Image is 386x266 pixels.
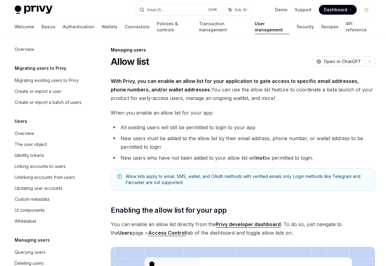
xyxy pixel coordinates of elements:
[117,174,122,179] svg: Note
[15,196,49,203] div: Custom metadata
[63,20,94,34] a: Authentication
[10,247,88,258] a: Querying users
[15,163,66,170] div: Linking accounts to users
[111,134,375,151] li: New users must be added to the allow list by their email address, phone number, or wallet address...
[15,218,36,225] div: Whitelabel
[199,20,247,34] a: Transaction management
[15,249,45,256] div: Querying users
[10,216,88,227] a: Whitelabel
[148,230,186,236] a: Access Control
[15,5,52,14] img: light logo
[295,7,312,13] a: Support
[10,172,88,183] a: Unlinking accounts from users
[111,77,375,102] span: You can use the allow list feature to coordinate a beta launch of your product for early-access u...
[10,194,88,205] a: Custom metadata
[10,150,88,161] a: Identity tokens
[15,77,79,84] div: Migrating existing users to Privy
[10,44,88,55] a: Overview
[15,236,50,244] h5: Managing users
[15,130,34,137] div: Overview
[118,230,132,236] strong: Users
[111,56,149,67] h1: Allow list
[10,205,88,216] a: UI components
[297,20,314,34] a: Security
[324,7,347,13] span: Dashboard
[15,152,44,159] div: Identity tokens
[15,141,47,148] div: The user object
[15,185,63,192] div: Updating user accounts
[208,7,217,12] span: Ctrl K
[126,173,369,186] span: Allow lists apply to email, SMS, wallet, and OAuth methods with verified emails only. Login metho...
[275,7,287,13] a: Demo
[111,123,375,132] li: All existing users will still be permitted to login to your app
[10,139,88,150] a: The user object
[10,128,88,139] a: Overview
[15,99,81,106] div: Create or import a batch of users
[111,78,359,93] strong: With Privy, you can enable an allow list for your application to gate access to specific email ad...
[321,20,338,34] a: Recipes
[10,183,88,194] a: Updating user accounts
[256,155,264,161] strong: not
[111,205,226,215] span: Enabling the allow list for your app
[319,5,357,15] a: Dashboard
[111,220,375,237] span: You can enable an allow list directly from the . To do so, just navigate to the page > tab of the...
[15,174,75,181] div: Unlinking accounts from users
[362,5,371,15] button: Toggle dark mode
[15,118,27,125] h5: Users
[111,154,375,162] li: New users who have not been added to your allow list will be permitted to login.
[324,59,361,65] span: Open in ChatGPT
[10,97,88,108] a: Create or import a batch of users
[10,86,88,97] a: Create or import a user
[312,56,365,67] button: Open in ChatGPT
[15,88,61,95] div: Create or import a user
[147,6,164,13] div: Search...
[216,221,281,228] a: Privy developer dashboard
[135,4,221,15] button: Search...CtrlK
[125,20,150,34] a: Connectors
[15,46,34,53] div: Overview
[346,20,371,34] a: API reference
[15,20,34,34] a: Welcome
[234,7,247,13] span: Ask AI
[15,65,66,72] h5: Migrating users to Privy
[255,20,290,34] a: User management
[157,20,192,34] a: Policies & controls
[111,108,375,117] span: When you enable an allow list for your app:
[15,207,45,214] div: UI components
[111,47,375,53] div: Managing users
[10,75,88,86] a: Migrating existing users to Privy
[224,4,251,15] button: Ask AI
[102,20,117,34] a: Wallets
[10,161,88,172] a: Linking accounts to users
[41,20,56,34] a: Basics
